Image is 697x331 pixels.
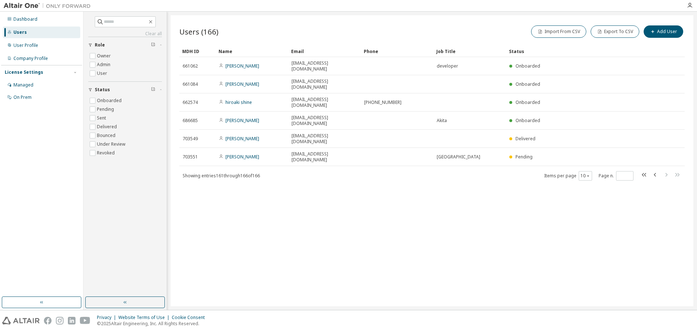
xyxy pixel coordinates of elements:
[80,317,90,324] img: youtube.svg
[182,45,213,57] div: MDH ID
[515,136,535,142] span: Delivered
[97,149,116,157] label: Revoked
[515,81,540,87] span: Onboarded
[291,45,358,57] div: Email
[97,69,109,78] label: User
[172,315,209,320] div: Cookie Consent
[292,97,358,108] span: [EMAIL_ADDRESS][DOMAIN_NAME]
[13,94,32,100] div: On Prem
[13,29,27,35] div: Users
[88,37,162,53] button: Role
[225,63,259,69] a: [PERSON_NAME]
[509,45,647,57] div: Status
[531,25,586,38] button: Import From CSV
[2,317,40,324] img: altair_logo.svg
[88,82,162,98] button: Status
[292,133,358,145] span: [EMAIL_ADDRESS][DOMAIN_NAME]
[225,99,252,105] a: hiroaki shine
[118,315,172,320] div: Website Terms of Use
[292,151,358,163] span: [EMAIL_ADDRESS][DOMAIN_NAME]
[97,52,112,60] label: Owner
[88,31,162,37] a: Clear all
[183,136,198,142] span: 703549
[13,56,48,61] div: Company Profile
[515,117,540,124] span: Onboarded
[97,320,209,327] p: © 2025 Altair Engineering, Inc. All Rights Reserved.
[5,69,43,75] div: License Settings
[225,81,259,87] a: [PERSON_NAME]
[364,100,402,105] span: [PHONE_NUMBER]
[151,42,155,48] span: Clear filter
[644,25,683,38] button: Add User
[97,96,123,105] label: Onboarded
[68,317,76,324] img: linkedin.svg
[95,42,105,48] span: Role
[364,45,431,57] div: Phone
[44,317,52,324] img: facebook.svg
[56,317,64,324] img: instagram.svg
[97,131,117,140] label: Bounced
[515,63,540,69] span: Onboarded
[437,118,447,124] span: Akita
[183,63,198,69] span: 661062
[183,81,198,87] span: 661084
[515,154,533,160] span: Pending
[225,117,259,124] a: [PERSON_NAME]
[179,27,219,37] span: Users (166)
[292,115,358,126] span: [EMAIL_ADDRESS][DOMAIN_NAME]
[97,140,127,149] label: Under Review
[436,45,503,57] div: Job Title
[219,45,285,57] div: Name
[292,78,358,90] span: [EMAIL_ADDRESS][DOMAIN_NAME]
[599,171,633,181] span: Page n.
[183,154,198,160] span: 703551
[95,87,110,93] span: Status
[183,100,198,105] span: 662574
[183,173,260,179] span: Showing entries 161 through 166 of 166
[437,63,458,69] span: developer
[97,122,118,131] label: Delivered
[151,87,155,93] span: Clear filter
[97,315,118,320] div: Privacy
[97,105,115,114] label: Pending
[97,114,107,122] label: Sent
[13,43,38,48] div: User Profile
[544,171,592,181] span: Items per page
[4,2,94,9] img: Altair One
[13,16,37,22] div: Dashboard
[591,25,639,38] button: Export To CSV
[437,154,480,160] span: [GEOGRAPHIC_DATA]
[97,60,112,69] label: Admin
[292,60,358,72] span: [EMAIL_ADDRESS][DOMAIN_NAME]
[580,173,590,179] button: 10
[225,136,259,142] a: [PERSON_NAME]
[183,118,198,124] span: 686685
[515,99,540,105] span: Onboarded
[13,82,33,88] div: Managed
[225,154,259,160] a: [PERSON_NAME]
